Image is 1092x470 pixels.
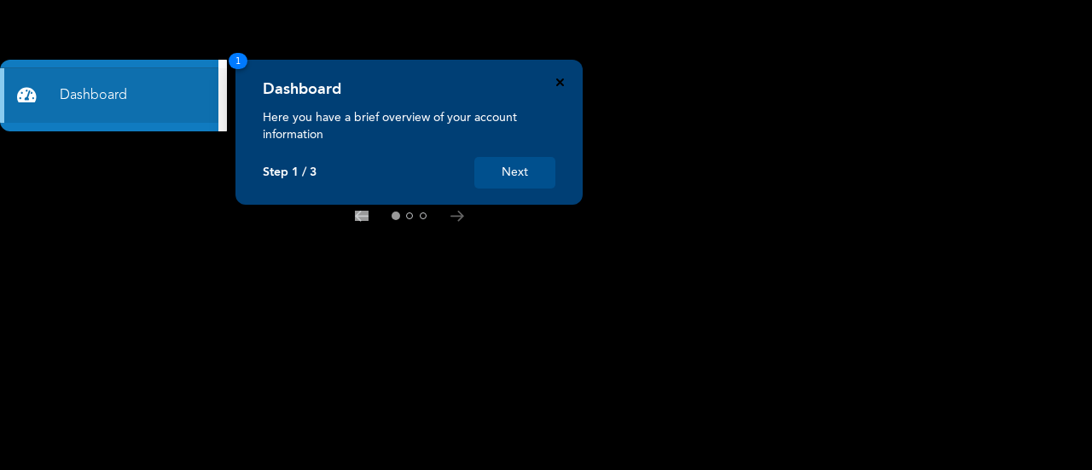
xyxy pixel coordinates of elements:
[229,53,247,69] span: 1
[263,109,555,143] p: Here you have a brief overview of your account information
[474,157,555,189] button: Next
[556,78,564,86] button: Close
[263,165,317,180] p: Step 1 / 3
[263,80,341,99] h4: Dashboard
